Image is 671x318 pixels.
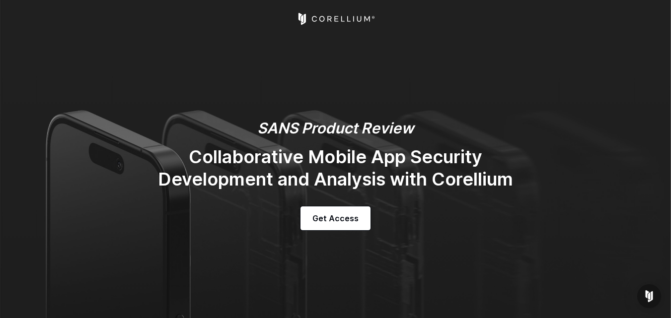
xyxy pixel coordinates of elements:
[637,284,661,308] div: Open Intercom Messenger
[296,13,375,25] a: Corellium Home
[300,206,371,230] a: Get Access
[137,146,534,191] h2: Collaborative Mobile App Security Development and Analysis with Corellium
[312,212,359,224] span: Get Access
[257,119,414,137] em: SANS Product Review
